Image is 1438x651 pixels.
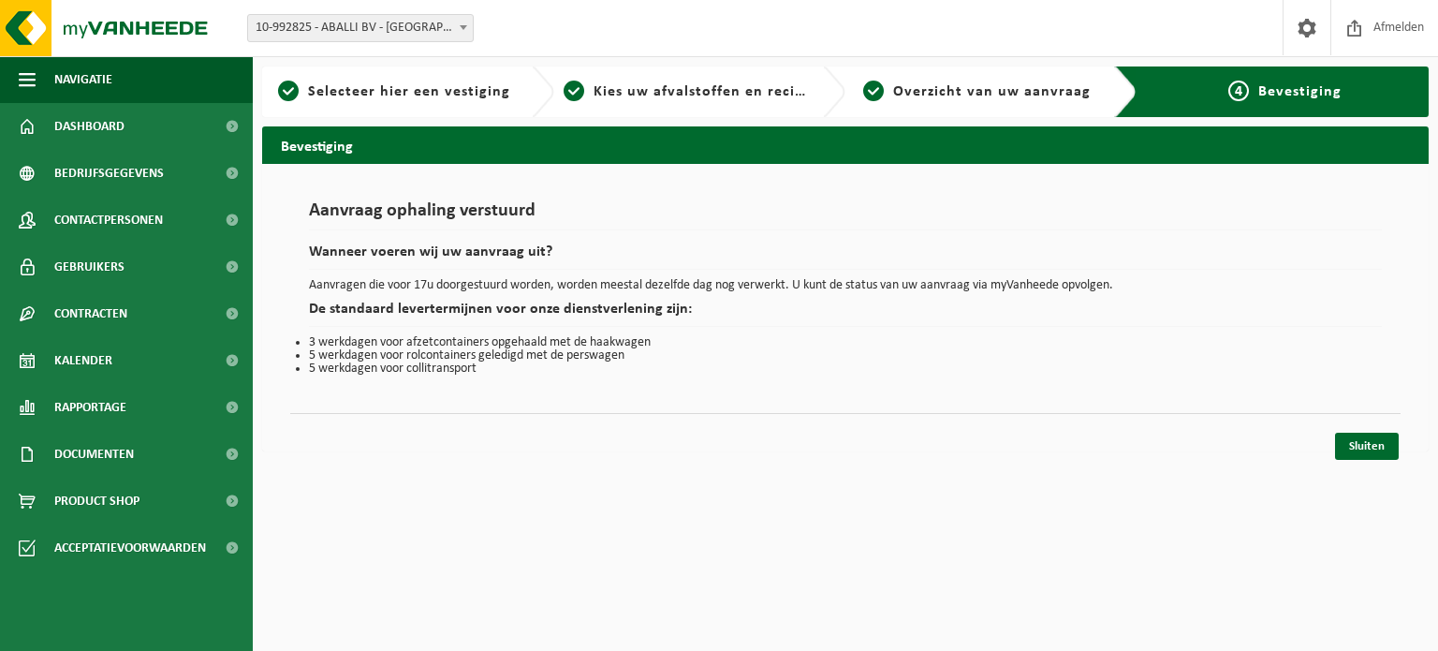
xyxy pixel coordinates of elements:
span: Navigatie [54,56,112,103]
h2: Bevestiging [262,126,1429,163]
span: Kalender [54,337,112,384]
span: 10-992825 - ABALLI BV - POPERINGE [247,14,474,42]
a: 2Kies uw afvalstoffen en recipiënten [564,81,809,103]
span: Gebruikers [54,244,125,290]
span: Kies uw afvalstoffen en recipiënten [594,84,851,99]
li: 3 werkdagen voor afzetcontainers opgehaald met de haakwagen [309,336,1382,349]
li: 5 werkdagen voor rolcontainers geledigd met de perswagen [309,349,1382,362]
span: 1 [278,81,299,101]
span: 10-992825 - ABALLI BV - POPERINGE [248,15,473,41]
span: Contracten [54,290,127,337]
a: Sluiten [1335,433,1399,460]
span: Contactpersonen [54,197,163,244]
span: Product Shop [54,478,139,525]
span: Bevestiging [1258,84,1342,99]
span: Dashboard [54,103,125,150]
h2: Wanneer voeren wij uw aanvraag uit? [309,244,1382,270]
p: Aanvragen die voor 17u doorgestuurd worden, worden meestal dezelfde dag nog verwerkt. U kunt de s... [309,279,1382,292]
a: 1Selecteer hier een vestiging [271,81,517,103]
span: Overzicht van uw aanvraag [893,84,1091,99]
span: Documenten [54,431,134,478]
a: 3Overzicht van uw aanvraag [855,81,1100,103]
span: 4 [1228,81,1249,101]
span: Selecteer hier een vestiging [308,84,510,99]
h1: Aanvraag ophaling verstuurd [309,201,1382,230]
li: 5 werkdagen voor collitransport [309,362,1382,376]
span: 3 [863,81,884,101]
span: Bedrijfsgegevens [54,150,164,197]
span: Acceptatievoorwaarden [54,525,206,571]
h2: De standaard levertermijnen voor onze dienstverlening zijn: [309,302,1382,327]
span: 2 [564,81,584,101]
span: Rapportage [54,384,126,431]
